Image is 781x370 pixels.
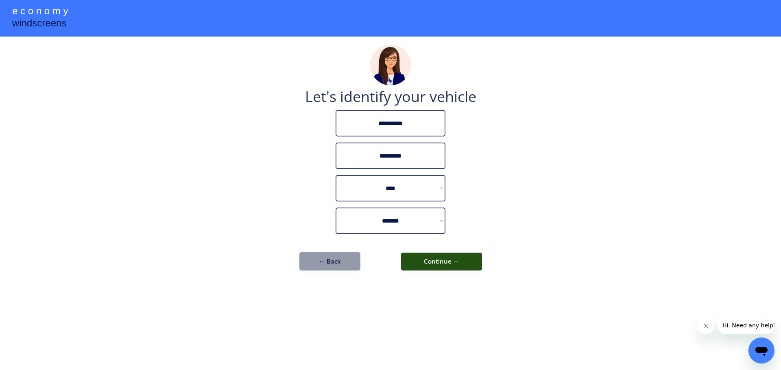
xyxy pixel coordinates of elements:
iframe: Message from company [718,316,774,334]
img: madeline.png [370,45,411,85]
div: windscreens [12,16,66,32]
span: Hi. Need any help? [5,6,59,12]
div: Let's identify your vehicle [305,89,476,104]
iframe: Close message [698,318,714,334]
button: ← Back [299,252,360,270]
div: e c o n o m y [12,4,68,19]
iframe: Button to launch messaging window [748,338,774,364]
button: Continue → [401,253,482,270]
